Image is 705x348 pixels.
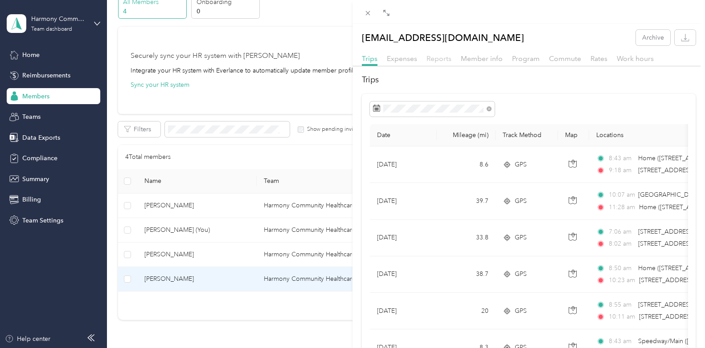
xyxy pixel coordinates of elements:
span: 8:02 am [609,239,634,249]
td: [DATE] [370,256,437,293]
span: Work hours [617,54,654,63]
span: Member info [461,54,503,63]
th: Mileage (mi) [437,124,496,146]
td: 39.7 [437,183,496,219]
span: Trips [362,54,377,63]
span: 10:23 am [609,275,635,285]
span: GPS [515,233,527,243]
th: Map [558,124,589,146]
span: 9:18 am [609,166,634,175]
span: 8:55 am [609,300,634,310]
span: 11:28 am [609,202,635,212]
p: [EMAIL_ADDRESS][DOMAIN_NAME] [362,30,524,45]
span: 8:43 am [609,336,634,346]
td: 38.7 [437,256,496,293]
span: Reports [426,54,451,63]
span: 10:11 am [609,312,635,322]
h2: Trips [362,74,696,86]
th: Date [370,124,437,146]
span: Commute [549,54,581,63]
span: Rates [590,54,607,63]
button: Archive [636,30,670,45]
span: [STREET_ADDRESS] [638,240,695,247]
span: GPS [515,306,527,316]
span: Expenses [387,54,417,63]
td: [DATE] [370,146,437,183]
span: [STREET_ADDRESS] [638,301,695,308]
span: GPS [515,196,527,206]
span: 8:43 am [609,154,634,163]
td: [DATE] [370,293,437,329]
td: 8.6 [437,146,496,183]
span: GPS [515,160,527,170]
span: GPS [515,269,527,279]
span: [STREET_ADDRESS] [638,228,695,235]
td: [DATE] [370,183,437,219]
span: 7:06 am [609,227,634,237]
th: Track Method [496,124,558,146]
td: 20 [437,293,496,329]
span: Program [512,54,540,63]
span: 10:07 am [609,190,634,200]
td: 33.8 [437,220,496,256]
td: [DATE] [370,220,437,256]
iframe: Everlance-gr Chat Button Frame [655,298,705,348]
span: 8:50 am [609,263,634,273]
